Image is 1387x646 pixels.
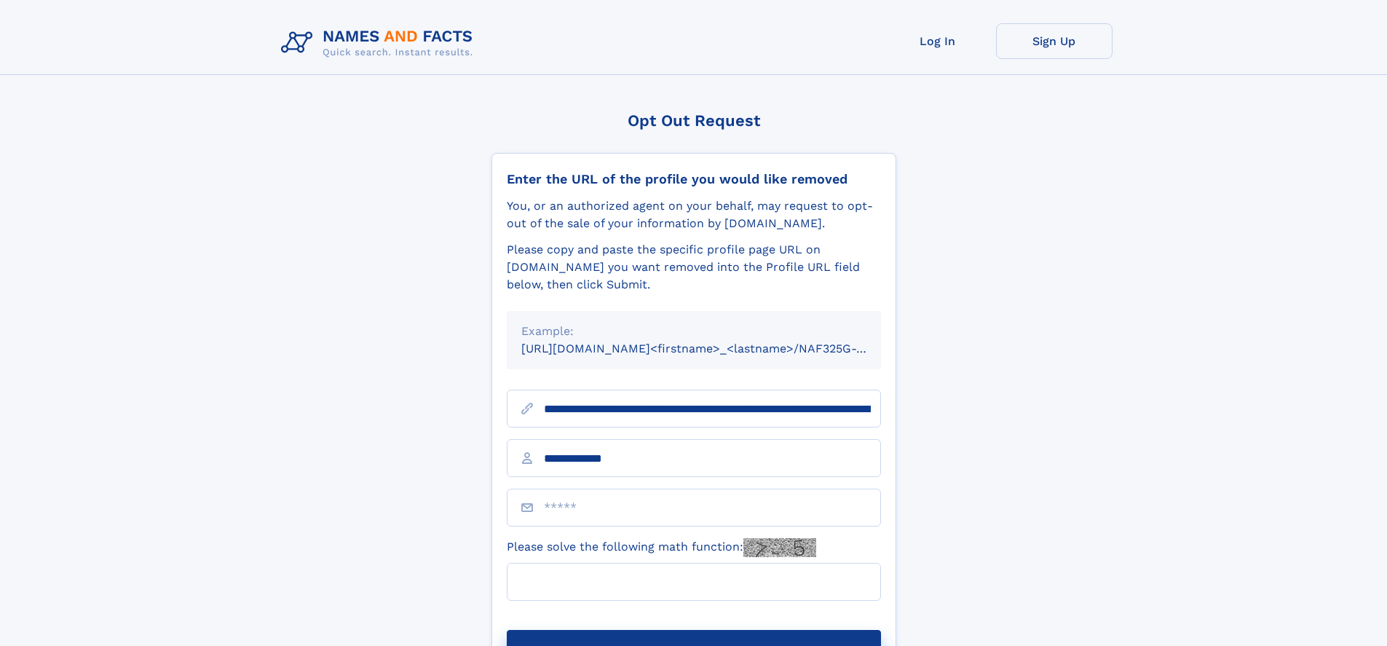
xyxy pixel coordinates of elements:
a: Log In [880,23,996,59]
div: Enter the URL of the profile you would like removed [507,171,881,187]
div: Example: [521,323,866,340]
a: Sign Up [996,23,1113,59]
div: You, or an authorized agent on your behalf, may request to opt-out of the sale of your informatio... [507,197,881,232]
label: Please solve the following math function: [507,538,816,557]
small: [URL][DOMAIN_NAME]<firstname>_<lastname>/NAF325G-xxxxxxxx [521,342,909,355]
div: Opt Out Request [491,111,896,130]
div: Please copy and paste the specific profile page URL on [DOMAIN_NAME] you want removed into the Pr... [507,241,881,294]
img: Logo Names and Facts [275,23,485,63]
